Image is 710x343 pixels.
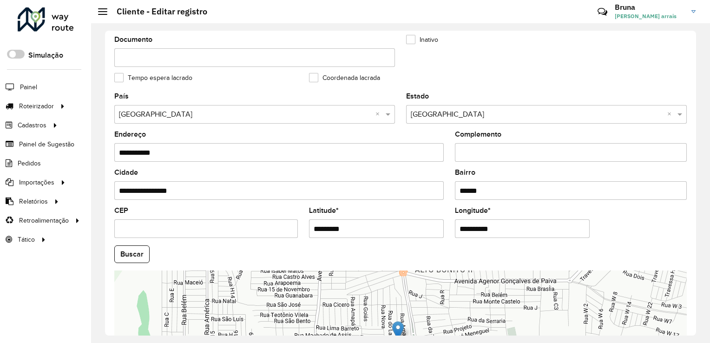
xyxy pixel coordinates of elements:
h2: Cliente - Editar registro [107,7,207,17]
span: Cadastros [18,120,46,130]
span: Clear all [667,109,675,120]
button: Buscar [114,245,150,263]
label: Tempo espera lacrado [114,73,192,83]
label: Coordenada lacrada [309,73,380,83]
label: CEP [114,205,128,216]
span: Roteirizador [19,101,54,111]
h3: Bruna [615,3,684,12]
label: Longitude [455,205,491,216]
span: Retroalimentação [19,216,69,225]
label: Documento [114,34,152,45]
label: País [114,91,129,102]
label: Estado [406,91,429,102]
label: Complemento [455,129,501,140]
span: [PERSON_NAME] arrais [615,12,684,20]
label: Simulação [28,50,63,61]
span: Tático [18,235,35,244]
span: Painel [20,82,37,92]
span: Painel de Sugestão [19,139,74,149]
label: Endereço [114,129,146,140]
label: Cidade [114,167,138,178]
span: Relatórios [19,197,48,206]
a: Contato Rápido [592,2,612,22]
span: Importações [19,178,54,187]
span: Pedidos [18,158,41,168]
label: Bairro [455,167,475,178]
label: Latitude [309,205,339,216]
label: Inativo [406,35,438,45]
span: Clear all [375,109,383,120]
img: Marker [392,321,404,340]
